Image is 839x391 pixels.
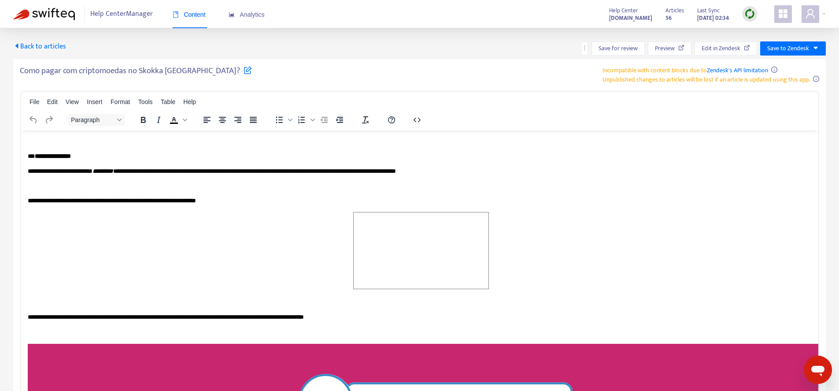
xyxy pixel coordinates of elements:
[173,11,179,18] span: book
[13,8,75,20] img: Swifteq
[161,98,175,105] span: Table
[665,13,672,23] strong: 56
[272,114,294,126] div: Bullet list
[591,41,645,56] button: Save for review
[581,41,588,56] button: more
[581,45,588,51] span: more
[602,65,768,75] span: Incompatible with content blocks due to
[20,66,252,81] h5: Como pagar com criptomoedas no Skokka [GEOGRAPHIC_DATA]?
[87,98,102,105] span: Insert
[384,114,399,126] button: Help
[66,98,79,105] span: View
[166,114,188,126] div: Text color Black
[30,98,40,105] span: File
[602,74,810,85] span: Unpublished changes to articles will be lost if an article is updated using this app.
[697,13,729,23] strong: [DATE] 02:34
[136,114,151,126] button: Bold
[47,98,58,105] span: Edit
[760,41,826,56] button: Save to Zendeskcaret-down
[609,13,652,23] a: [DOMAIN_NAME]
[41,114,56,126] button: Redo
[744,8,755,19] img: sync.dc5367851b00ba804db3.png
[707,65,768,75] a: Zendesk's API limitation
[200,114,214,126] button: Align left
[813,76,819,82] span: info-circle
[67,114,125,126] button: Block Paragraph
[294,114,316,126] div: Numbered list
[358,114,373,126] button: Clear formatting
[183,98,196,105] span: Help
[13,41,66,52] span: Back to articles
[111,98,130,105] span: Format
[697,6,720,15] span: Last Sync
[648,41,691,56] button: Preview
[655,44,675,53] span: Preview
[805,8,816,19] span: user
[702,44,740,53] span: Edit in Zendesk
[665,6,684,15] span: Articles
[771,67,777,73] span: info-circle
[26,114,41,126] button: Undo
[804,356,832,384] iframe: Pulsante per aprire la finestra di messaggistica
[71,116,114,123] span: Paragraph
[229,11,235,18] span: area-chart
[151,114,166,126] button: Italic
[229,11,265,18] span: Analytics
[13,42,20,49] span: caret-left
[767,44,809,53] span: Save to Zendesk
[317,114,332,126] button: Decrease indent
[813,45,819,51] span: caret-down
[90,6,153,22] span: Help Center Manager
[215,114,230,126] button: Align center
[138,98,153,105] span: Tools
[609,6,638,15] span: Help Center
[695,41,757,56] button: Edit in Zendesk
[173,11,206,18] span: Content
[246,114,261,126] button: Justify
[332,114,347,126] button: Increase indent
[778,8,788,19] span: appstore
[230,114,245,126] button: Align right
[599,44,638,53] span: Save for review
